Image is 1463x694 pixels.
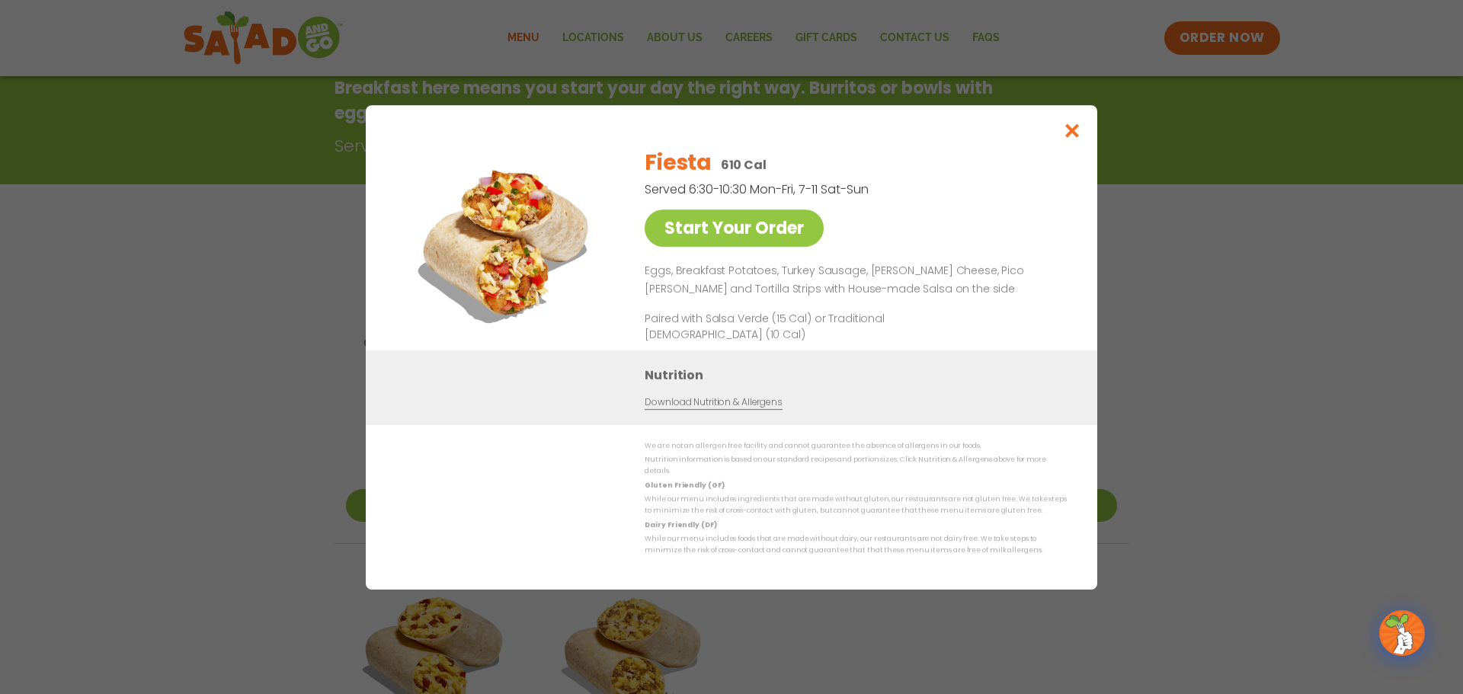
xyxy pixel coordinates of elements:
[645,395,782,409] a: Download Nutrition & Allergens
[645,180,988,199] p: Served 6:30-10:30 Mon-Fri, 7-11 Sat-Sun
[400,136,613,349] img: Featured product photo for Fiesta
[1048,105,1097,156] button: Close modal
[1381,612,1423,654] img: wpChatIcon
[645,533,1067,557] p: While our menu includes foods that are made without dairy, our restaurants are not dairy free. We...
[645,310,927,342] p: Paired with Salsa Verde (15 Cal) or Traditional [DEMOGRAPHIC_DATA] (10 Cal)
[645,365,1074,384] h3: Nutrition
[645,454,1067,478] p: Nutrition information is based on our standard recipes and portion sizes. Click Nutrition & Aller...
[645,520,716,529] strong: Dairy Friendly (DF)
[645,494,1067,517] p: While our menu includes ingredients that are made without gluten, our restaurants are not gluten ...
[645,209,824,247] a: Start Your Order
[645,440,1067,452] p: We are not an allergen free facility and cannot guarantee the absence of allergens in our foods.
[645,262,1061,299] p: Eggs, Breakfast Potatoes, Turkey Sausage, [PERSON_NAME] Cheese, Pico [PERSON_NAME] and Tortilla S...
[645,480,724,489] strong: Gluten Friendly (GF)
[721,155,767,174] p: 610 Cal
[645,147,711,179] h2: Fiesta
